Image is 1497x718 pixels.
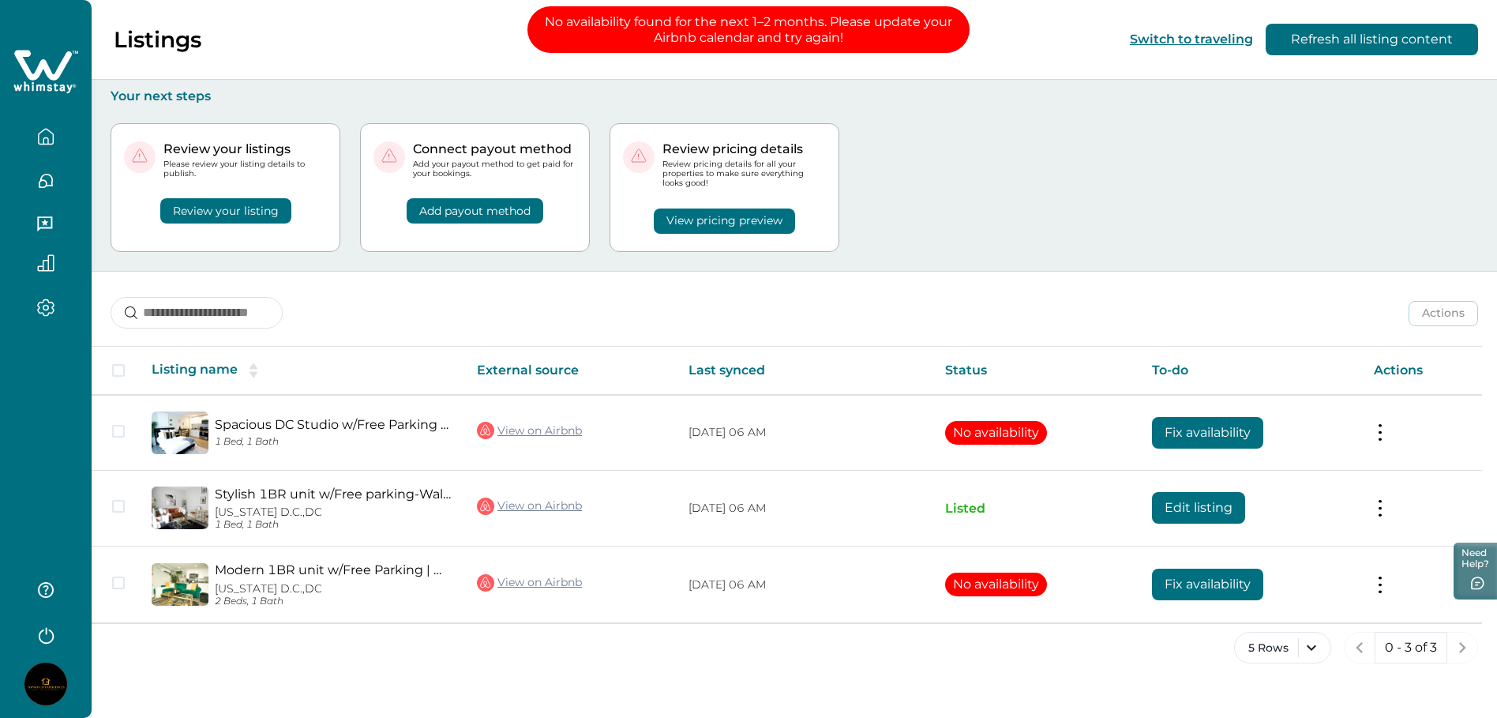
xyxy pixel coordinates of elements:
button: next page [1446,632,1478,663]
p: Review pricing details for all your properties to make sure everything looks good! [662,160,826,189]
p: Review your listings [163,141,327,157]
button: Actions [1409,301,1478,326]
p: Connect payout method [413,141,576,157]
img: Whimstay Host [24,663,67,705]
th: Last synced [676,347,932,395]
button: Fix availability [1152,569,1263,600]
button: Refresh all listing content [1266,24,1478,55]
p: [US_STATE] D.C., DC [215,506,452,519]
button: sorting [238,363,269,378]
p: Listed [945,501,1127,517]
img: propertyImage_Stylish 1BR unit w/Free parking-Walk to Metro [152,487,208,529]
button: 0 - 3 of 3 [1375,632,1447,663]
a: Modern 1BR unit w/Free Parking | Walk to Metro [215,562,452,577]
p: [DATE] 06 AM [688,577,920,593]
button: Review your listing [160,198,291,224]
p: [US_STATE] D.C., DC [215,582,452,596]
button: Add payout method [407,198,543,224]
th: Status [932,347,1139,395]
img: propertyImage_Spacious DC Studio w/Free Parking | Fast Wi-Fi [152,412,208,454]
p: Please review your listing details to publish. [163,160,327,179]
th: To-do [1139,347,1361,395]
button: View pricing preview [654,209,795,234]
button: No availability [945,421,1047,445]
p: 0 - 3 of 3 [1385,640,1437,656]
th: Listing name [139,347,464,395]
button: previous page [1344,632,1375,663]
p: 1 Bed, 1 Bath [215,519,452,531]
a: View on Airbnb [477,573,582,593]
p: [DATE] 06 AM [688,425,920,441]
a: View on Airbnb [477,420,582,441]
a: View on Airbnb [477,496,582,517]
p: Add your payout method to get paid for your bookings. [413,160,576,179]
th: Actions [1361,347,1482,395]
button: No availability [945,573,1047,596]
button: 5 Rows [1234,632,1331,663]
p: 2 Beds, 1 Bath [215,596,452,607]
a: Spacious DC Studio w/Free Parking | Fast Wi-Fi [215,417,452,432]
button: Switch to traveling [1130,32,1253,47]
button: Edit listing [1152,492,1245,524]
p: [DATE] 06 AM [688,501,920,517]
img: propertyImage_Modern 1BR unit w/Free Parking | Walk to Metro [152,563,208,606]
p: No availability found for the next 1–2 months. Please update your Airbnb calendar and try again! [527,6,970,53]
p: 1 Bed, 1 Bath [215,436,452,448]
p: Listings [114,26,201,53]
p: Review pricing details [662,141,826,157]
p: Your next steps [111,88,1478,104]
button: Fix availability [1152,417,1263,449]
a: Stylish 1BR unit w/Free parking-Walk to Metro [215,487,452,502]
th: External source [464,347,676,395]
